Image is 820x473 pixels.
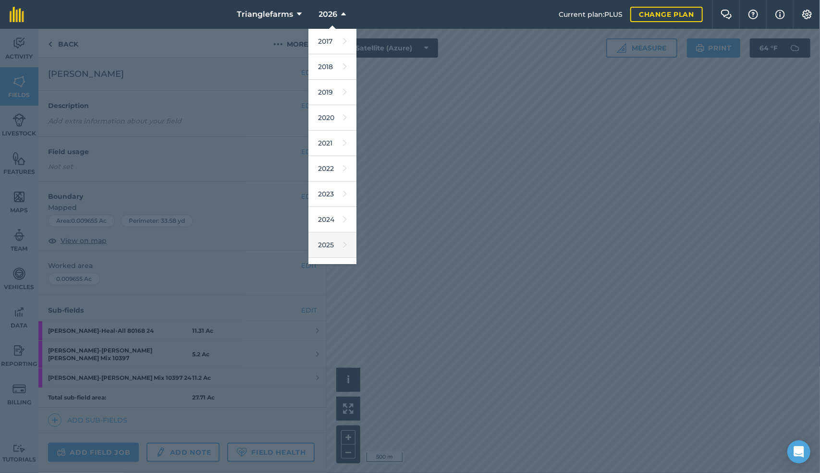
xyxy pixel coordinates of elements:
[308,131,356,156] a: 2021
[319,9,338,20] span: 2026
[237,9,293,20] span: Trianglefarms
[721,10,732,19] img: Two speech bubbles overlapping with the left bubble in the forefront
[747,10,759,19] img: A question mark icon
[308,207,356,232] a: 2024
[308,182,356,207] a: 2023
[559,9,623,20] span: Current plan : PLUS
[308,258,356,283] a: 2026
[308,232,356,258] a: 2025
[308,156,356,182] a: 2022
[630,7,703,22] a: Change plan
[308,105,356,131] a: 2020
[775,9,785,20] img: svg+xml;base64,PHN2ZyB4bWxucz0iaHR0cDovL3d3dy53My5vcmcvMjAwMC9zdmciIHdpZHRoPSIxNyIgaGVpZ2h0PSIxNy...
[308,80,356,105] a: 2019
[10,7,24,22] img: fieldmargin Logo
[308,54,356,80] a: 2018
[787,440,810,463] div: Open Intercom Messenger
[801,10,813,19] img: A cog icon
[308,29,356,54] a: 2017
